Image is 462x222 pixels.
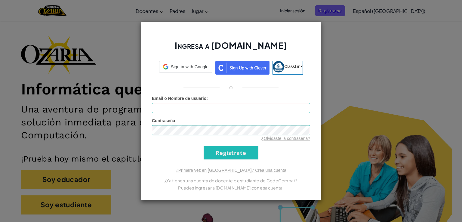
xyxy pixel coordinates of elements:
[152,177,310,184] p: ¿Ya tienes una cuenta de docente o estudiante de CodeCombat?
[152,95,208,101] label: :
[152,184,310,191] p: Puedes ingresar a [DOMAIN_NAME] con esa cuenta.
[159,61,212,75] a: Sign in with Google
[159,61,212,73] div: Sign in with Google
[152,40,310,57] h2: Ingresa a [DOMAIN_NAME]
[215,61,269,75] img: clever_sso_button@2x.png
[152,96,206,101] span: Email o Nombre de usuario
[273,61,284,72] img: classlink-logo-small.png
[176,168,286,173] a: ¿Primera vez en [GEOGRAPHIC_DATA]? Crea una cuenta
[171,64,208,70] span: Sign in with Google
[152,118,175,123] span: Contraseña
[229,84,233,91] p: o
[284,64,303,69] span: ClassLink
[261,136,310,141] a: ¿Olvidaste la contraseña?
[204,146,258,159] input: Regístrate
